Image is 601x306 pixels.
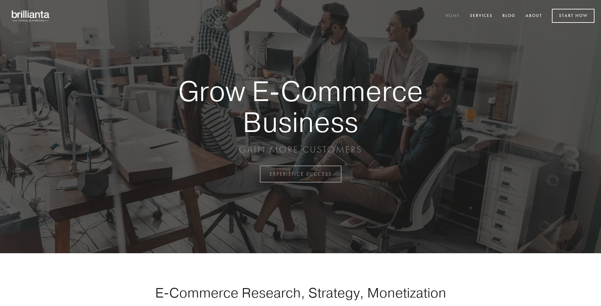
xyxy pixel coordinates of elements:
a: About [521,11,546,22]
a: Blog [498,11,520,22]
strong: Grow E-Commerce Business [155,76,446,137]
a: Home [441,11,464,22]
a: EXPERIENCE SUCCESS [260,166,341,182]
a: Services [466,11,497,22]
h1: E-Commerce Research, Strategy, Monetization [135,284,466,301]
img: brillianta - research, strategy, marketing [7,7,55,25]
p: GAIN MORE CUSTOMERS [155,144,446,155]
a: Start Now [552,9,594,23]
